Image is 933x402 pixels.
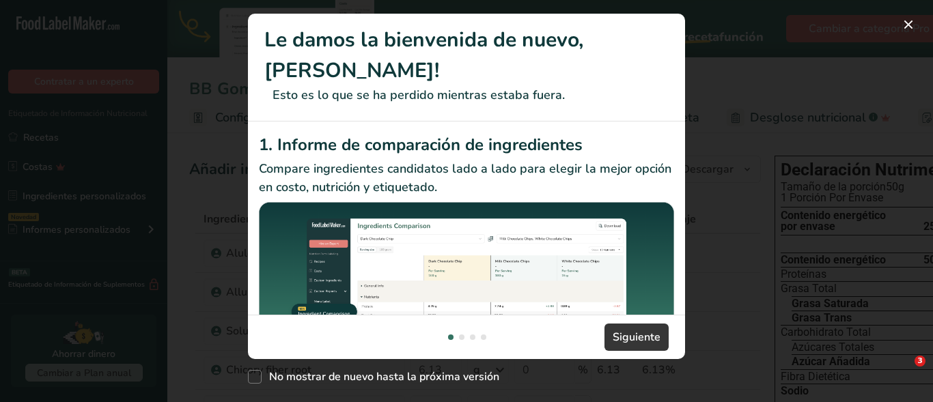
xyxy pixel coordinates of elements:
p: Esto es lo que se ha perdido mientras estaba fuera. [264,86,669,104]
h2: 1. Informe de comparación de ingredientes [259,132,674,157]
span: Siguiente [613,329,660,345]
span: 3 [915,356,925,367]
h1: Le damos la bienvenida de nuevo, [PERSON_NAME]! [264,25,669,86]
span: No mostrar de nuevo hasta la próxima versión [262,370,499,384]
button: Siguiente [604,324,669,351]
img: Informe de comparación de ingredientes [259,202,674,357]
iframe: Intercom live chat [887,356,919,388]
p: Compare ingredientes candidatos lado a lado para elegir la mejor opción en costo, nutrición y eti... [259,160,674,197]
